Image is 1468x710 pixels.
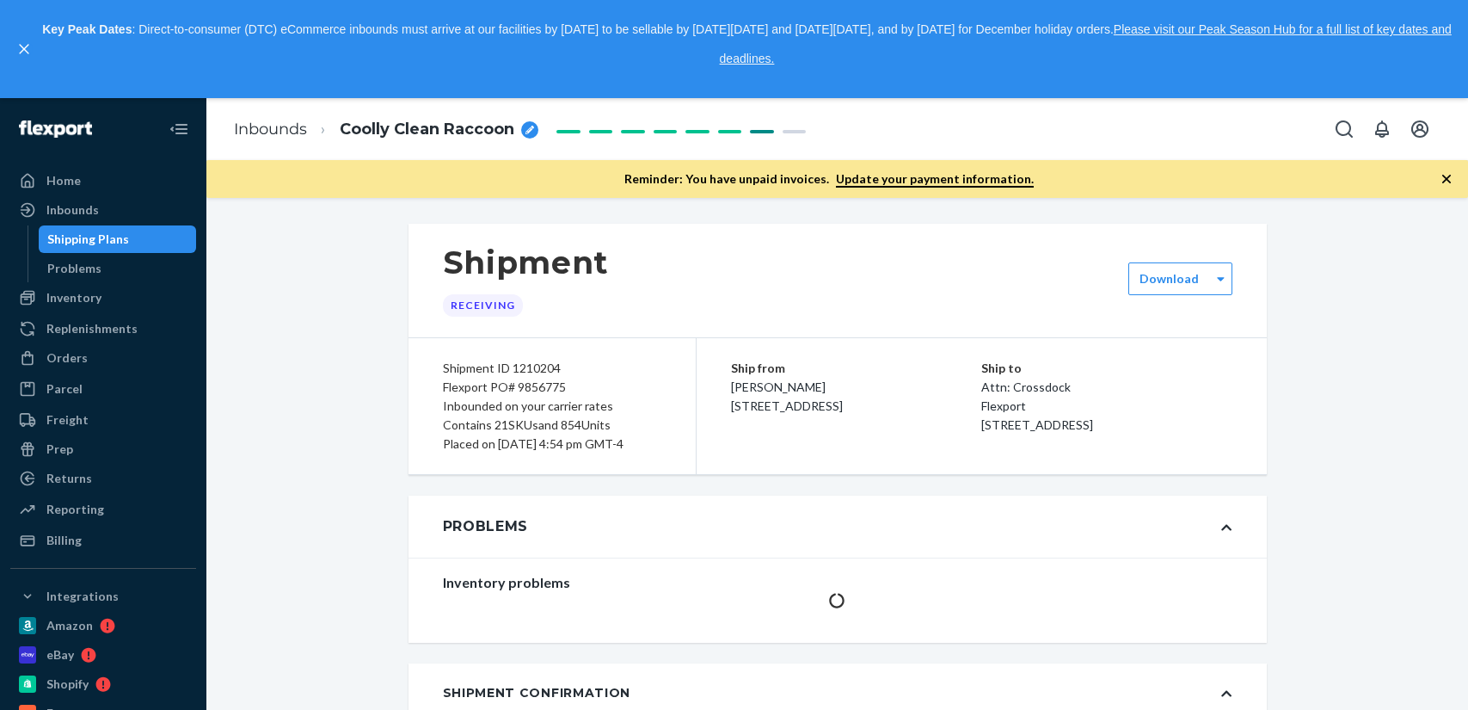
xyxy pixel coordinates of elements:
[39,255,197,282] a: Problems
[41,15,1453,73] p: : Direct-to-consumer (DTC) eCommerce inbounds must arrive at our facilities by [DATE] to be sella...
[10,284,196,312] a: Inventory
[1403,112,1437,146] button: Open account menu
[10,527,196,554] a: Billing
[15,40,33,58] button: close,
[220,104,552,155] ol: breadcrumbs
[731,380,843,413] span: [PERSON_NAME] [STREET_ADDRESS]
[981,417,1093,432] span: [STREET_ADDRESS]
[1327,112,1361,146] button: Open Search Box
[10,375,196,403] a: Parcel
[46,646,74,664] div: eBay
[10,465,196,492] a: Returns
[720,22,1452,65] a: Please visit our Peak Season Hub for a full list of key dates and deadlines.
[836,171,1034,188] a: Update your payment information.
[443,294,523,316] div: Receiving
[46,441,73,458] div: Prep
[46,172,81,189] div: Home
[10,344,196,372] a: Orders
[234,120,307,139] a: Inbounds
[46,470,92,487] div: Returns
[10,196,196,224] a: Inbounds
[443,397,661,416] div: Inbounded on your carrier rates
[19,120,92,138] img: Flexport logo
[46,501,104,518] div: Reporting
[46,201,99,219] div: Inbounds
[624,170,1034,188] p: Reminder: You have unpaid invoices.
[46,676,89,693] div: Shopify
[46,289,101,306] div: Inventory
[1365,112,1399,146] button: Open notifications
[10,167,196,194] a: Home
[10,583,196,610] button: Integrations
[731,359,982,378] p: Ship from
[443,684,631,701] div: Shipment Confirmation
[443,378,661,397] div: Flexport PO# 9856775
[46,349,88,367] div: Orders
[46,380,83,398] div: Parcel
[10,670,196,698] a: Shopify
[47,260,101,277] div: Problems
[10,641,196,669] a: eBay
[47,231,129,248] div: Shipping Plans
[1139,270,1199,287] label: Download
[46,320,138,337] div: Replenishments
[46,411,89,429] div: Freight
[10,496,196,523] a: Reporting
[981,378,1232,397] p: Attn: Crossdock
[10,612,196,639] a: Amazon
[443,359,661,378] div: Shipment ID 1210204
[162,112,196,146] button: Close Navigation
[42,22,132,36] strong: Key Peak Dates
[46,617,93,634] div: Amazon
[10,435,196,463] a: Prep
[39,225,197,253] a: Shipping Plans
[443,416,661,435] div: Contains 21 SKUs and 854 Units
[443,435,661,454] div: Placed on [DATE] 4:54 pm GMT-4‎
[10,315,196,343] a: Replenishments
[340,119,514,141] span: Coolly Clean Raccoon
[10,406,196,434] a: Freight
[46,532,82,549] div: Billing
[46,588,119,605] div: Integrations
[443,244,609,281] h1: Shipment
[443,572,1232,593] div: Inventory problems
[981,359,1232,378] p: Ship to
[981,397,1232,416] p: Flexport
[443,516,529,537] div: Problems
